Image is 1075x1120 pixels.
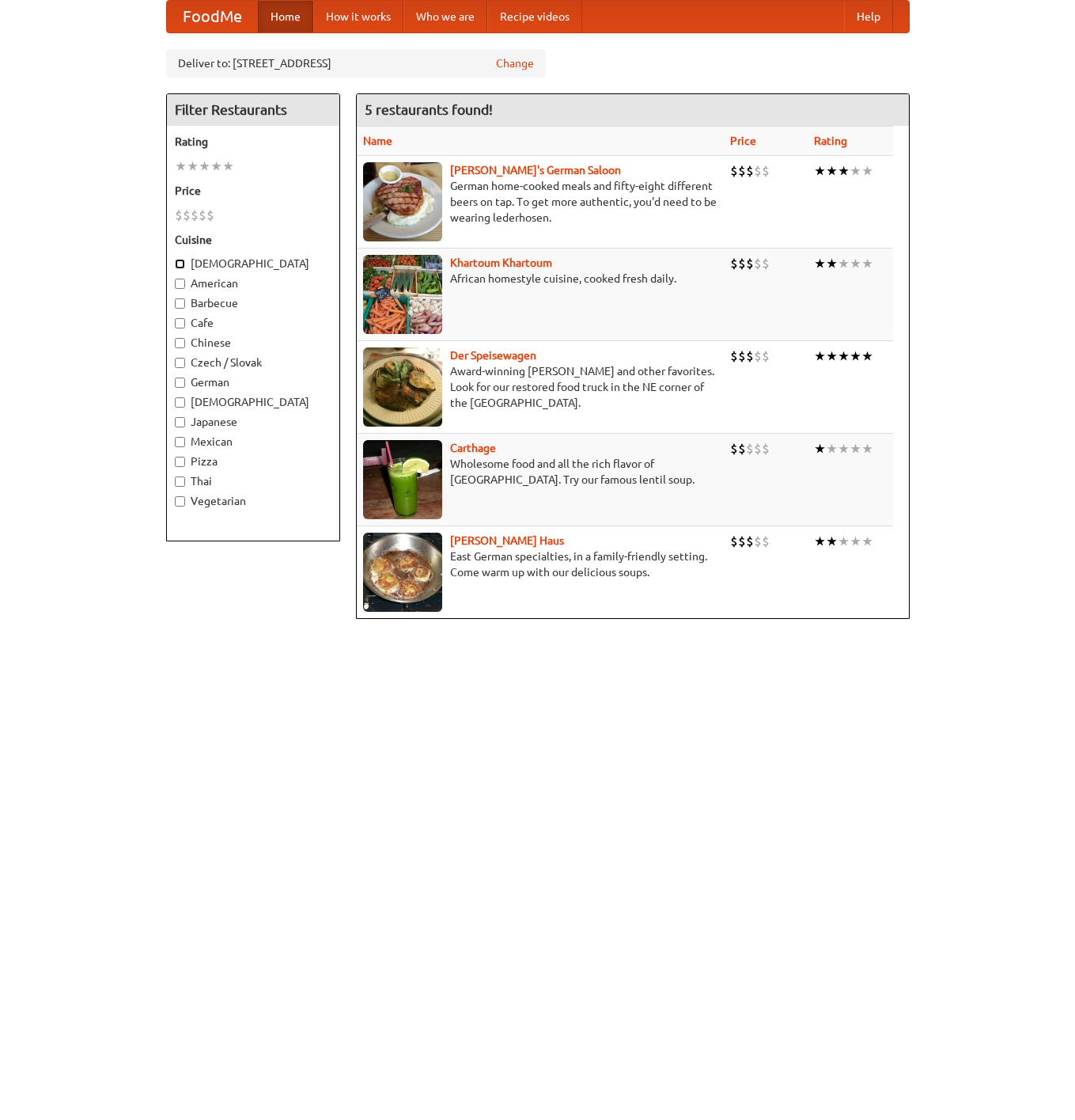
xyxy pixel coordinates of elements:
[167,1,258,32] a: FoodMe
[730,440,738,457] li: $
[738,347,746,365] li: $
[746,347,754,365] li: $
[363,533,442,612] img: kohlhaus.jpg
[175,394,331,410] label: [DEMOGRAPHIC_DATA]
[175,295,331,311] label: Barbecue
[175,496,185,507] input: Vegetarian
[199,158,210,175] li: ★
[814,440,826,457] li: ★
[754,255,762,272] li: $
[363,363,717,411] p: Award-winning [PERSON_NAME] and other favorites. Look for our restored food truck in the NE corne...
[363,347,442,427] img: speisewagen.jpg
[175,476,185,487] input: Thai
[814,533,826,550] li: ★
[730,347,738,365] li: $
[738,533,746,550] li: $
[850,162,861,180] li: ★
[746,255,754,272] li: $
[175,358,185,368] input: Czech / Slovak
[363,549,717,580] p: East German specialties, in a family-friendly setting. Come warm up with our delicious soups.
[175,318,185,328] input: Cafe
[826,347,838,365] li: ★
[730,255,738,272] li: $
[363,440,442,519] img: carthage.jpg
[762,533,770,550] li: $
[450,349,536,362] a: Der Speisewagen
[363,271,717,287] p: African homestyle cuisine, cooked fresh daily.
[363,178,717,226] p: German home-cooked meals and fifty-eight different beers on tap. To get more authentic, you'd nee...
[814,135,847,147] a: Rating
[762,162,770,180] li: $
[861,440,873,457] li: ★
[175,437,185,447] input: Mexican
[814,347,826,365] li: ★
[762,347,770,365] li: $
[363,162,442,241] img: esthers.jpg
[762,255,770,272] li: $
[762,440,770,457] li: $
[175,232,331,248] h5: Cuisine
[496,55,534,71] a: Change
[838,255,850,272] li: ★
[175,298,185,309] input: Barbecue
[199,207,206,224] li: $
[861,347,873,365] li: ★
[861,255,873,272] li: ★
[754,440,762,457] li: $
[746,533,754,550] li: $
[850,255,861,272] li: ★
[210,158,222,175] li: ★
[175,378,185,388] input: German
[363,135,392,147] a: Name
[191,207,199,224] li: $
[206,207,214,224] li: $
[175,417,185,427] input: Japanese
[826,255,838,272] li: ★
[166,49,546,78] div: Deliver to: [STREET_ADDRESS]
[754,347,762,365] li: $
[814,162,826,180] li: ★
[850,347,861,365] li: ★
[258,1,313,32] a: Home
[313,1,403,32] a: How it works
[850,440,861,457] li: ★
[175,275,331,291] label: American
[861,162,873,180] li: ★
[175,473,331,489] label: Thai
[175,158,187,175] li: ★
[826,440,838,457] li: ★
[187,158,199,175] li: ★
[738,440,746,457] li: $
[175,207,183,224] li: $
[175,183,331,199] h5: Price
[175,397,185,408] input: [DEMOGRAPHIC_DATA]
[738,162,746,180] li: $
[730,135,756,147] a: Price
[183,207,191,224] li: $
[450,164,621,177] a: [PERSON_NAME]'s German Saloon
[175,374,331,390] label: German
[175,454,331,469] label: Pizza
[403,1,487,32] a: Who we are
[730,162,738,180] li: $
[814,255,826,272] li: ★
[175,279,185,289] input: American
[175,315,331,331] label: Cafe
[363,255,442,334] img: khartoum.jpg
[450,442,496,454] a: Carthage
[222,158,234,175] li: ★
[175,256,331,271] label: [DEMOGRAPHIC_DATA]
[450,256,552,269] a: Khartoum Khartoum
[738,255,746,272] li: $
[175,355,331,370] label: Czech / Slovak
[844,1,893,32] a: Help
[167,94,339,126] h4: Filter Restaurants
[450,534,564,547] a: [PERSON_NAME] Haus
[754,533,762,550] li: $
[487,1,582,32] a: Recipe videos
